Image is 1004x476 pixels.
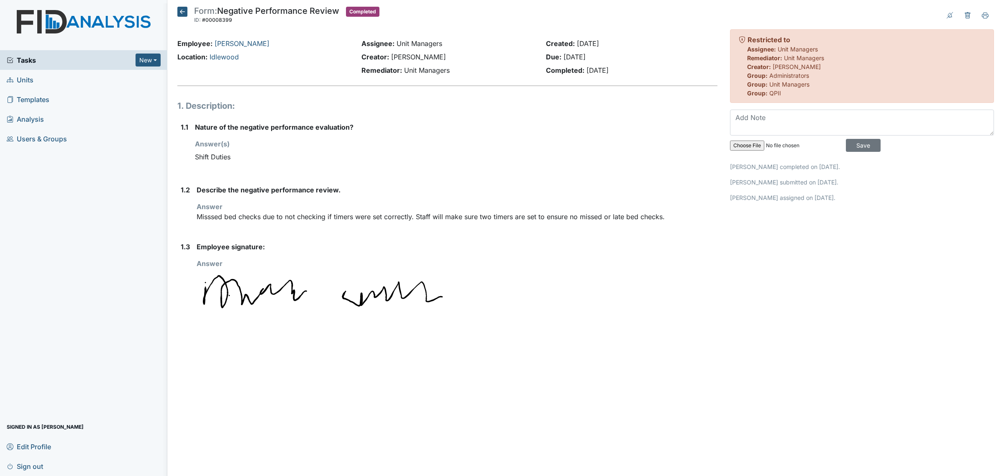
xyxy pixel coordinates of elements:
input: Save [846,139,881,152]
span: Unit Managers [778,46,818,53]
span: [DATE] [577,39,599,48]
img: neZM6AAvYhAAAAAElFTkSuQmCC [197,269,448,310]
span: Administrators [769,72,809,79]
span: Units [7,73,33,86]
label: Nature of the negative performance evaluation? [195,122,353,132]
strong: Creator: [747,63,771,70]
span: ID: [194,17,201,23]
span: QPII [769,90,781,97]
div: Shift Duties [195,149,717,165]
a: Tasks [7,55,136,65]
strong: Restricted to [748,36,790,44]
strong: Due: [546,53,561,61]
span: Edit Profile [7,440,51,453]
span: Unit Managers [397,39,442,48]
strong: Location: [177,53,207,61]
strong: Remediator: [361,66,402,74]
span: Unit Managers [404,66,450,74]
label: Employee signature: [197,242,265,252]
p: [PERSON_NAME] completed on [DATE]. [730,162,994,171]
strong: Assignee: [747,46,776,53]
span: [DATE] [563,53,586,61]
label: Describe the negative performance review. [197,185,341,195]
strong: Employee: [177,39,213,48]
strong: Group: [747,72,768,79]
span: Templates [7,93,49,106]
p: [PERSON_NAME] assigned on [DATE]. [730,193,994,202]
span: [PERSON_NAME] [391,53,446,61]
span: Form: [194,6,217,16]
span: Sign out [7,460,43,473]
label: 1.1 [181,122,188,132]
h1: 1. Description: [177,100,717,112]
span: Analysis [7,113,44,125]
strong: Completed: [546,66,584,74]
p: Misssed bed checks due to not checking if timers were set correctly. Staff will make sure two tim... [197,212,717,222]
strong: Answer(s) [195,140,230,148]
span: [DATE] [587,66,609,74]
strong: Answer [197,259,223,268]
label: 1.2 [181,185,190,195]
strong: Created: [546,39,575,48]
div: Negative Performance Review [194,7,339,25]
span: Unit Managers [784,54,824,61]
span: #00008399 [202,17,232,23]
a: [PERSON_NAME] [215,39,269,48]
strong: Group: [747,81,768,88]
span: Users & Groups [7,132,67,145]
span: Completed [346,7,379,17]
span: Signed in as [PERSON_NAME] [7,420,84,433]
span: [PERSON_NAME] [773,63,821,70]
label: 1.3 [181,242,190,252]
strong: Remediator: [747,54,782,61]
strong: Creator: [361,53,389,61]
strong: Answer [197,202,223,211]
a: Idlewood [210,53,239,61]
button: New [136,54,161,67]
strong: Group: [747,90,768,97]
strong: Assignee: [361,39,394,48]
span: Unit Managers [769,81,809,88]
p: [PERSON_NAME] submitted on [DATE]. [730,178,994,187]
